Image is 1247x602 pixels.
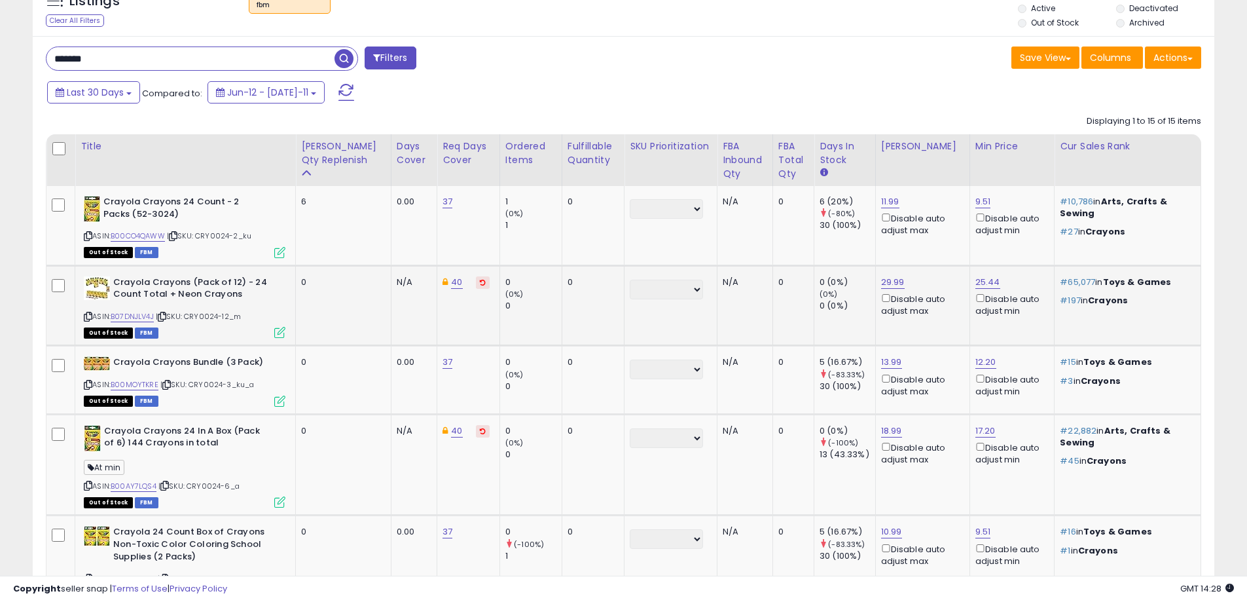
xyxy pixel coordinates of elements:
[820,289,838,299] small: (0%)
[568,276,614,288] div: 0
[723,276,763,288] div: N/A
[84,497,133,508] span: All listings that are currently out of stock and unavailable for purchase on Amazon
[1060,196,1191,219] p: in
[84,425,285,507] div: ASIN:
[103,196,262,223] b: Crayola Crayons 24 Count - 2 Packs (52-3024)
[1060,295,1191,307] p: in
[111,481,156,492] a: B00AY7LQS4
[568,140,619,167] div: Fulfillable Quantity
[828,369,865,380] small: (-83.33%)
[47,81,140,103] button: Last 30 Days
[1103,276,1172,288] span: Toys & Games
[975,372,1044,398] div: Disable auto adjust min
[443,525,452,538] a: 37
[301,356,381,368] div: 0
[1088,294,1128,307] span: Crayons
[1060,356,1191,368] p: in
[1090,51,1131,64] span: Columns
[1031,17,1079,28] label: Out of Stock
[975,440,1044,466] div: Disable auto adjust min
[505,381,562,392] div: 0
[505,219,562,231] div: 1
[1081,375,1121,387] span: Crayons
[505,276,562,288] div: 0
[1060,226,1191,238] p: in
[723,140,767,181] div: FBA inbound Qty
[84,276,285,337] div: ASIN:
[820,449,875,461] div: 13 (43.33%)
[505,369,524,380] small: (0%)
[256,1,323,10] div: fbm
[568,356,614,368] div: 0
[1081,47,1143,69] button: Columns
[723,425,763,437] div: N/A
[112,582,168,595] a: Terms of Use
[778,425,804,437] div: 0
[84,425,101,451] img: 51eMxYiAeHL._SL40_.jpg
[301,526,381,538] div: 0
[881,195,899,208] a: 11.99
[1060,455,1079,467] span: #45
[820,381,875,392] div: 30 (100%)
[505,196,562,208] div: 1
[1060,424,1170,449] span: Arts, Crafts & Sewing
[397,276,427,288] div: N/A
[1083,525,1152,538] span: Toys & Games
[296,134,391,186] th: Please note that this number is a calculation based on your required days of coverage and your ve...
[975,292,1044,317] div: Disable auto adjust min
[1060,276,1191,288] p: in
[820,526,875,538] div: 5 (16.67%)
[514,539,544,550] small: (-100%)
[820,140,870,167] div: Days In Stock
[505,356,562,368] div: 0
[84,526,110,546] img: 511CAorJ1JL._SL40_.jpg
[111,379,158,390] a: B00MOYTKRE
[505,449,562,461] div: 0
[397,140,431,167] div: Days Cover
[820,356,875,368] div: 5 (16.67%)
[67,86,124,99] span: Last 30 Days
[1129,3,1178,14] label: Deactivated
[568,526,614,538] div: 0
[1060,276,1095,288] span: #65,077
[443,356,452,369] a: 37
[135,396,158,407] span: FBM
[505,140,556,167] div: Ordered Items
[142,87,202,100] span: Compared to:
[135,328,158,339] span: FBM
[505,438,524,448] small: (0%)
[365,47,416,69] button: Filters
[1060,294,1081,307] span: #197
[881,140,964,153] div: [PERSON_NAME]
[84,247,133,258] span: All listings that are currently out of stock and unavailable for purchase on Amazon
[975,356,996,369] a: 12.20
[505,289,524,299] small: (0%)
[881,424,902,438] a: 18.99
[1060,195,1166,219] span: Arts, Crafts & Sewing
[778,140,808,181] div: FBA Total Qty
[81,140,290,153] div: Title
[505,208,524,219] small: (0%)
[975,276,1000,289] a: 25.44
[820,550,875,562] div: 30 (100%)
[881,292,960,317] div: Disable auto adjust max
[1083,356,1152,368] span: Toys & Games
[828,438,858,448] small: (-100%)
[723,356,763,368] div: N/A
[135,247,158,258] span: FBM
[1031,3,1055,14] label: Active
[975,211,1044,236] div: Disable auto adjust min
[881,440,960,466] div: Disable auto adjust max
[46,14,104,27] div: Clear All Filters
[113,526,272,566] b: Crayola 24 Count Box of Crayons Non-Toxic Color Coloring School Supplies (2 Packs)
[104,425,263,453] b: Crayola Crayons 24 In A Box (Pack of 6) 144 Crayons in total
[1060,526,1191,538] p: in
[1087,455,1127,467] span: Crayons
[568,196,614,208] div: 0
[397,196,427,208] div: 0.00
[84,396,133,407] span: All listings that are currently out of stock and unavailable for purchase on Amazon
[881,372,960,398] div: Disable auto adjust max
[167,231,251,241] span: | SKU: CRY0024-2_ku
[1060,375,1191,387] p: in
[828,208,855,219] small: (-80%)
